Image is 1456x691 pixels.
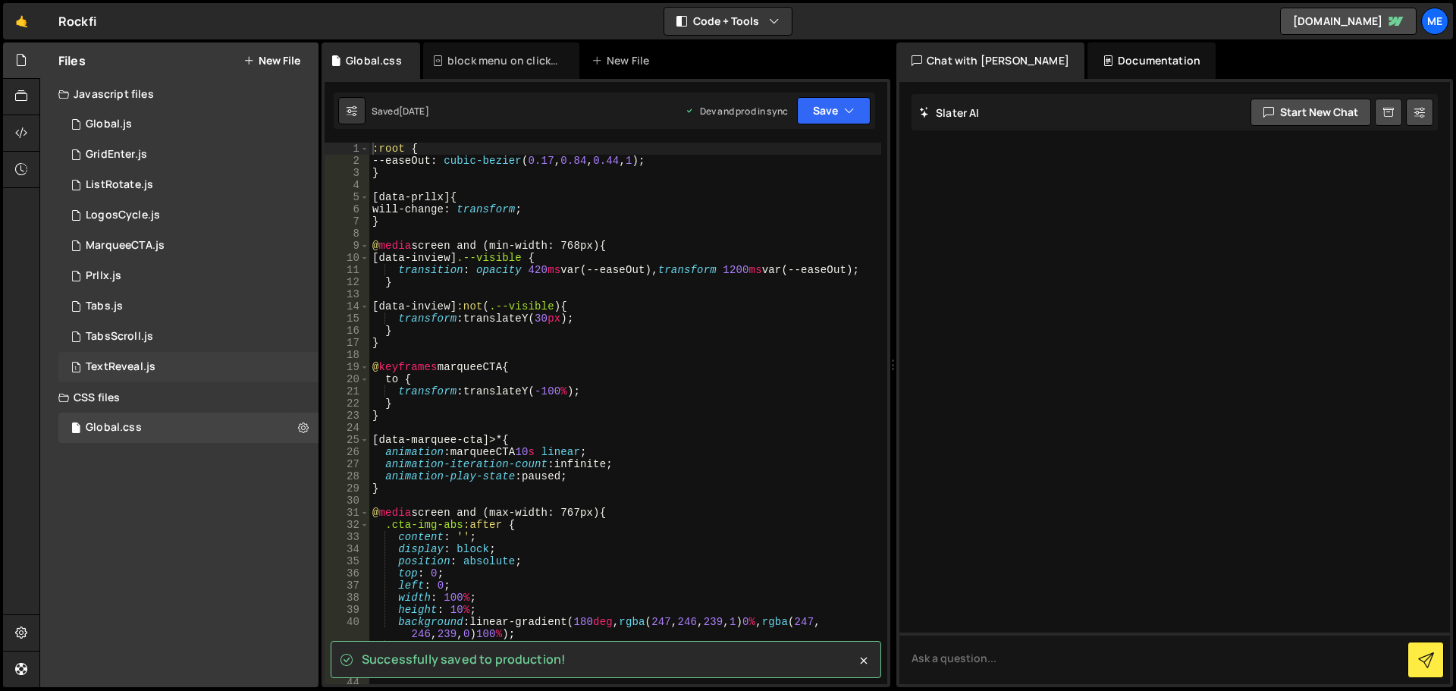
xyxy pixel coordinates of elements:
div: 16962/46555.js [58,322,318,352]
div: LogosCycle.js [86,209,160,222]
div: Global.css [86,421,142,435]
div: 16962/46526.js [58,231,318,261]
div: block menu on click.css [447,53,561,68]
button: Save [797,97,871,124]
div: 26 [325,446,369,458]
div: 29 [325,482,369,495]
div: 28 [325,470,369,482]
div: 25 [325,434,369,446]
div: 16 [325,325,369,337]
div: 42 [325,652,369,664]
div: 14 [325,300,369,313]
div: 23 [325,410,369,422]
div: 20 [325,373,369,385]
div: 27 [325,458,369,470]
div: 10 [325,252,369,264]
div: 24 [325,422,369,434]
div: 43 [325,664,369,677]
button: New File [243,55,300,67]
div: Chat with [PERSON_NAME] [896,42,1084,79]
div: 44 [325,677,369,689]
div: Global.css [346,53,402,68]
div: 12 [325,276,369,288]
div: TextReveal.js [86,360,155,374]
div: ListRotate.js [86,178,153,192]
div: 16962/46932.js [58,200,318,231]
div: [DATE] [399,105,429,118]
div: Rockfi [58,12,96,30]
div: 38 [325,592,369,604]
a: 🤙 [3,3,40,39]
div: 21 [325,385,369,397]
div: Tabs.js [86,300,123,313]
div: 7 [325,215,369,228]
div: Prllx.js [86,269,121,283]
div: 32 [325,519,369,531]
div: 40 [325,616,369,640]
h2: Slater AI [919,105,980,120]
div: 9 [325,240,369,252]
div: 4 [325,179,369,191]
div: Documentation [1087,42,1216,79]
div: Saved [372,105,429,118]
div: 41 [325,640,369,652]
div: 11 [325,264,369,276]
button: Code + Tools [664,8,792,35]
div: 19 [325,361,369,373]
div: 35 [325,555,369,567]
button: Start new chat [1250,99,1371,126]
div: 2 [325,155,369,167]
div: 18 [325,349,369,361]
div: 34 [325,543,369,555]
span: 1 [71,363,80,375]
div: Dev and prod in sync [685,105,788,118]
div: 22 [325,397,369,410]
div: 3 [325,167,369,179]
div: GridEnter.js [86,148,147,162]
a: [DOMAIN_NAME] [1280,8,1417,35]
div: Global.js [86,118,132,131]
div: 16962/46506.js [58,109,318,140]
div: 39 [325,604,369,616]
div: CSS files [40,382,318,413]
div: 5 [325,191,369,203]
div: 13 [325,288,369,300]
div: Javascript files [40,79,318,109]
div: 37 [325,579,369,592]
div: 16962/46509.css [58,413,318,443]
div: 8 [325,228,369,240]
div: 30 [325,495,369,507]
div: 16962/46508.js [58,261,318,291]
div: MarqueeCTA.js [86,239,165,253]
div: 16962/46510.js [58,352,318,382]
div: 16962/46514.js [58,140,318,170]
div: TabsScroll.js [86,330,153,344]
div: 1 [325,143,369,155]
a: Me [1421,8,1448,35]
div: 16962/46975.js [58,291,318,322]
div: 36 [325,567,369,579]
div: 6 [325,203,369,215]
div: 31 [325,507,369,519]
div: 15 [325,313,369,325]
div: New File [591,53,655,68]
div: 16962/47336.js [58,170,318,200]
div: 33 [325,531,369,543]
div: 17 [325,337,369,349]
h2: Files [58,52,86,69]
span: Successfully saved to production! [362,651,566,667]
